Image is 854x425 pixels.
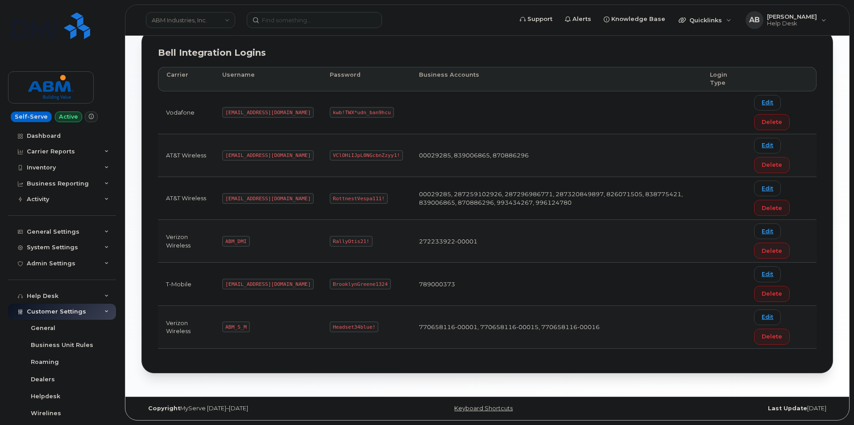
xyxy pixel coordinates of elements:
div: MyServe [DATE]–[DATE] [141,405,372,412]
td: AT&T Wireless [158,177,214,220]
span: Delete [762,161,782,169]
span: [PERSON_NAME] [767,13,817,20]
code: [EMAIL_ADDRESS][DOMAIN_NAME] [222,193,314,204]
th: Login Type [702,67,746,91]
code: RottnestVespa111! [330,193,388,204]
div: Alex Bradshaw [739,11,833,29]
a: Edit [754,223,781,239]
th: Password [322,67,411,91]
code: [EMAIL_ADDRESS][DOMAIN_NAME] [222,150,314,161]
td: 00029285, 287259102926, 287296986771, 287320849897, 826071505, 838775421, 839006865, 870886296, 9... [411,177,702,220]
td: 789000373 [411,263,702,305]
code: BrooklynGreene1324 [330,279,390,289]
span: Delete [762,118,782,126]
code: [EMAIL_ADDRESS][DOMAIN_NAME] [222,107,314,118]
td: Verizon Wireless [158,306,214,349]
code: RallyOtis21! [330,236,372,247]
span: Delete [762,204,782,212]
td: Vodafone [158,91,214,134]
th: Business Accounts [411,67,702,91]
span: Delete [762,247,782,255]
td: T-Mobile [158,263,214,305]
span: Support [527,15,552,24]
span: Delete [762,289,782,298]
code: kwb!TWX*udn_ban9hcu [330,107,394,118]
th: Carrier [158,67,214,91]
th: Username [214,67,322,91]
input: Find something... [247,12,382,28]
code: Headset34blue! [330,322,378,332]
code: ABM_DMI [222,236,249,247]
button: Delete [754,243,790,259]
a: Edit [754,95,781,111]
code: VClOHiIJpL0NGcbnZzyy1! [330,150,403,161]
a: ABM Industries, Inc. [146,12,235,28]
button: Delete [754,329,790,345]
code: ABM_S_M [222,322,249,332]
span: AB [749,15,760,25]
button: Delete [754,114,790,130]
span: Quicklinks [689,17,722,24]
td: Verizon Wireless [158,220,214,263]
a: Alerts [559,10,597,28]
button: Delete [754,200,790,216]
td: AT&T Wireless [158,134,214,177]
button: Delete [754,286,790,302]
code: [EMAIL_ADDRESS][DOMAIN_NAME] [222,279,314,289]
td: 770658116-00001, 770658116-00015, 770658116-00016 [411,306,702,349]
a: Support [514,10,559,28]
span: Alerts [572,15,591,24]
a: Edit [754,266,781,282]
span: Help Desk [767,20,817,27]
div: Bell Integration Logins [158,46,817,59]
strong: Last Update [768,405,807,412]
a: Knowledge Base [597,10,672,28]
div: [DATE] [602,405,833,412]
div: Quicklinks [672,11,738,29]
a: Edit [754,309,781,325]
button: Delete [754,157,790,173]
td: 00029285, 839006865, 870886296 [411,134,702,177]
td: 272233922-00001 [411,220,702,263]
span: Knowledge Base [611,15,665,24]
strong: Copyright [148,405,180,412]
a: Edit [754,138,781,153]
span: Delete [762,332,782,341]
a: Keyboard Shortcuts [454,405,513,412]
a: Edit [754,181,781,196]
